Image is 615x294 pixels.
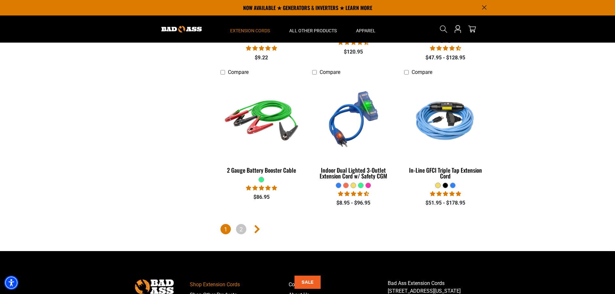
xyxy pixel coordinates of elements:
[289,279,388,290] a: Contact
[404,79,487,183] a: In-Line GFCI Triple Tap Extension Cord
[312,48,395,56] div: $120.95
[220,15,280,43] summary: Extension Cords
[404,54,487,62] div: $47.95 - $128.95
[228,69,249,75] span: Compare
[404,199,487,207] div: $51.95 - $178.95
[280,15,346,43] summary: All Other Products
[312,199,395,207] div: $8.95 - $96.95
[246,45,277,51] span: 5.00 stars
[190,279,289,290] a: Shop Extension Cords
[220,224,231,234] span: Page 1
[220,224,487,236] nav: Pagination
[404,167,487,179] div: In-Line GFCI Triple Tap Extension Cord
[312,79,395,183] a: Indoor Dual Lighted 3-Outlet Extension Cord w/ Safety CGM
[220,54,303,62] div: $9.22
[430,45,461,51] span: 4.64 stars
[4,276,18,290] div: Accessibility Menu
[467,25,477,33] a: cart
[220,167,303,173] div: 2 Gauge Battery Booster Cable
[356,28,375,34] span: Apparel
[412,69,432,75] span: Compare
[161,26,202,33] img: Bad Ass Extension Cords
[135,279,174,294] img: Bad Ass Extension Cords
[346,15,385,43] summary: Apparel
[453,15,463,43] a: Open this option
[236,224,246,234] a: Page 2
[220,193,303,201] div: $86.95
[338,191,369,197] span: 4.33 stars
[289,28,337,34] span: All Other Products
[246,185,277,191] span: 5.00 stars
[320,69,340,75] span: Compare
[251,224,262,234] a: Next page
[430,191,461,197] span: 5.00 stars
[312,167,395,179] div: Indoor Dual Lighted 3-Outlet Extension Cord w/ Safety CGM
[230,28,270,34] span: Extension Cords
[220,79,303,177] a: 2 Gauge Battery Booster Cable
[438,24,449,34] summary: Search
